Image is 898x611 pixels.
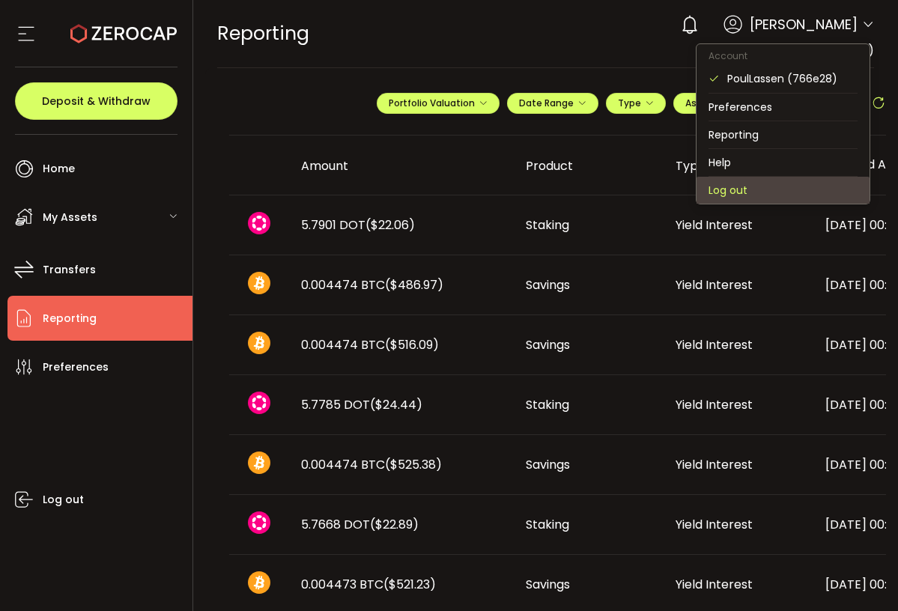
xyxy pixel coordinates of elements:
[301,516,419,533] span: 5.7668 DOT
[43,259,96,281] span: Transfers
[676,456,753,473] span: Yield Interest
[43,489,84,511] span: Log out
[43,308,97,329] span: Reporting
[248,571,270,594] img: btc_portfolio.svg
[301,456,442,473] span: 0.004474 BTC
[248,392,270,414] img: dot_portfolio.svg
[248,212,270,234] img: dot_portfolio.svg
[365,216,415,234] span: ($22.06)
[248,511,270,534] img: dot_portfolio.svg
[606,93,666,114] button: Type
[248,272,270,294] img: btc_portfolio.svg
[43,356,109,378] span: Preferences
[676,276,753,294] span: Yield Interest
[526,396,569,413] span: Staking
[370,516,419,533] span: ($22.89)
[15,82,178,120] button: Deposit & Withdraw
[676,216,753,234] span: Yield Interest
[676,576,753,593] span: Yield Interest
[248,452,270,474] img: btc_portfolio.svg
[526,216,569,234] span: Staking
[301,276,443,294] span: 0.004474 BTC
[377,93,500,114] button: Portfolio Valuation
[697,149,870,176] li: Help
[697,49,759,62] span: Account
[43,158,75,180] span: Home
[750,14,858,34] span: [PERSON_NAME]
[697,94,870,121] li: Preferences
[526,456,570,473] span: Savings
[289,157,514,174] div: Amount
[301,216,415,234] span: 5.7901 DOT
[526,516,569,533] span: Staking
[389,97,488,109] span: Portfolio Valuation
[720,449,898,611] iframe: Chat Widget
[383,576,436,593] span: ($521.23)
[697,121,870,148] li: Reporting
[727,70,858,87] div: PoulLassen (766e28)
[514,157,664,174] div: Product
[370,396,422,413] span: ($24.44)
[248,332,270,354] img: btc_portfolio.svg
[676,516,753,533] span: Yield Interest
[385,456,442,473] span: ($525.38)
[751,42,874,59] span: PoulLassen (766e28)
[301,576,436,593] span: 0.004473 BTC
[673,93,737,114] button: Asset
[685,97,712,109] span: Asset
[526,576,570,593] span: Savings
[385,336,439,353] span: ($516.09)
[676,396,753,413] span: Yield Interest
[507,93,598,114] button: Date Range
[676,336,753,353] span: Yield Interest
[385,276,443,294] span: ($486.97)
[697,177,870,204] li: Log out
[43,207,97,228] span: My Assets
[42,96,151,106] span: Deposit & Withdraw
[301,336,439,353] span: 0.004474 BTC
[618,97,654,109] span: Type
[519,97,586,109] span: Date Range
[301,396,422,413] span: 5.7785 DOT
[526,276,570,294] span: Savings
[526,336,570,353] span: Savings
[217,20,309,46] span: Reporting
[664,157,813,174] div: Type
